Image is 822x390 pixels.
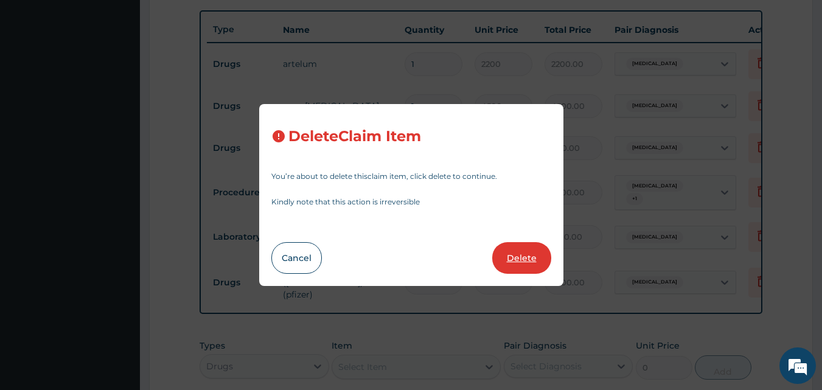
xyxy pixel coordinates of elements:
img: d_794563401_company_1708531726252_794563401 [23,61,49,91]
p: Kindly note that this action is irreversible [271,198,551,206]
h3: Delete Claim Item [288,128,421,145]
p: You’re about to delete this claim item , click delete to continue. [271,173,551,180]
button: Delete [492,242,551,274]
div: Minimize live chat window [200,6,229,35]
span: We're online! [71,117,168,240]
button: Cancel [271,242,322,274]
textarea: Type your message and hit 'Enter' [6,260,232,303]
div: Chat with us now [63,68,204,84]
